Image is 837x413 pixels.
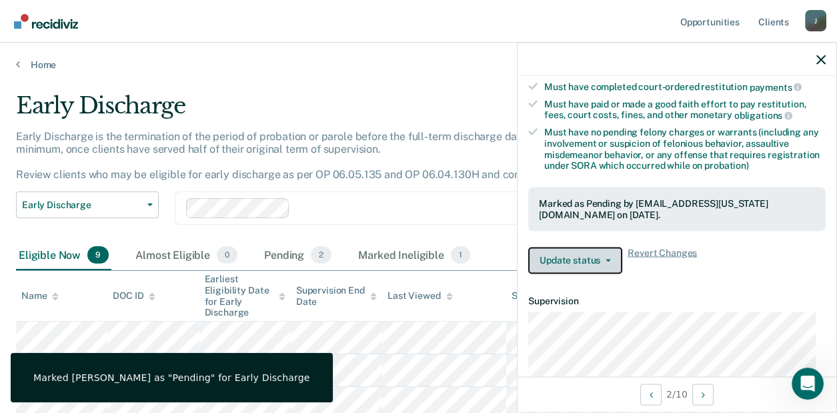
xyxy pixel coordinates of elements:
[261,241,334,270] div: Pending
[805,10,826,31] div: J
[512,290,540,302] div: Status
[704,160,749,171] span: probation)
[16,59,821,71] a: Home
[544,127,826,171] div: Must have no pending felony charges or warrants (including any involvement or suspicion of feloni...
[451,246,470,264] span: 1
[518,376,836,412] div: 2 / 10
[792,368,824,400] iframe: Intercom live chat
[544,98,826,121] div: Must have paid or made a good faith effort to pay restitution, fees, court costs, fines, and othe...
[628,247,697,274] span: Revert Changes
[539,198,815,221] div: Marked as Pending by [EMAIL_ADDRESS][US_STATE][DOMAIN_NAME] on [DATE].
[387,290,452,302] div: Last Viewed
[355,241,473,270] div: Marked Ineligible
[692,384,714,405] button: Next Opportunity
[16,92,770,130] div: Early Discharge
[16,130,733,181] p: Early Discharge is the termination of the period of probation or parole before the full-term disc...
[14,14,78,29] img: Recidiviz
[528,295,826,306] dt: Supervision
[311,246,331,264] span: 2
[734,110,792,121] span: obligations
[544,81,826,93] div: Must have completed court-ordered restitution
[87,246,109,264] span: 9
[113,290,155,302] div: DOC ID
[640,384,662,405] button: Previous Opportunity
[21,290,59,302] div: Name
[16,241,111,270] div: Eligible Now
[750,81,802,92] span: payments
[133,241,240,270] div: Almost Eligible
[22,199,142,211] span: Early Discharge
[805,10,826,31] button: Profile dropdown button
[205,274,285,318] div: Earliest Eligibility Date for Early Discharge
[528,247,622,274] button: Update status
[33,372,310,384] div: Marked [PERSON_NAME] as "Pending" for Early Discharge
[296,285,377,308] div: Supervision End Date
[217,246,237,264] span: 0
